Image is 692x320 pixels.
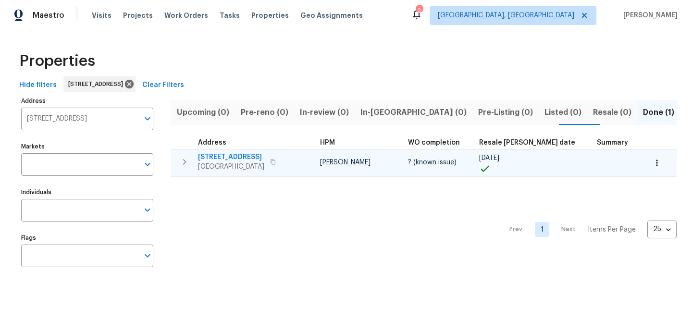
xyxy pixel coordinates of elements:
button: Open [141,249,154,262]
span: Resale (0) [593,106,631,119]
label: Address [21,98,153,104]
span: Listed (0) [544,106,581,119]
span: Pre-reno (0) [241,106,288,119]
span: WO completion [408,139,460,146]
span: [STREET_ADDRESS] [198,152,264,162]
span: Maestro [33,11,64,20]
label: Flags [21,235,153,241]
div: 2 [416,6,422,15]
span: Resale [PERSON_NAME] date [479,139,575,146]
label: Individuals [21,189,153,195]
div: [STREET_ADDRESS] [63,76,136,92]
span: [GEOGRAPHIC_DATA] [198,162,264,172]
button: Clear Filters [138,76,188,94]
span: Properties [19,56,95,66]
span: Tasks [220,12,240,19]
button: Open [141,203,154,217]
span: Visits [92,11,111,20]
div: 25 [647,217,677,242]
span: Geo Assignments [300,11,363,20]
span: Clear Filters [142,79,184,91]
span: Address [198,139,226,146]
span: Summary [597,139,628,146]
span: Properties [251,11,289,20]
span: [PERSON_NAME] [619,11,678,20]
span: Pre-Listing (0) [478,106,533,119]
label: Markets [21,144,153,149]
nav: Pagination Navigation [500,183,677,277]
span: Hide filters [19,79,57,91]
a: Goto page 1 [535,222,549,237]
button: Open [141,158,154,171]
p: Items Per Page [588,225,636,234]
span: Done (1) [643,106,674,119]
span: HPM [320,139,335,146]
span: In-review (0) [300,106,349,119]
span: [GEOGRAPHIC_DATA], [GEOGRAPHIC_DATA] [438,11,574,20]
span: Projects [123,11,153,20]
span: [DATE] [479,155,499,161]
span: [PERSON_NAME] [320,159,371,166]
button: Open [141,112,154,125]
span: [STREET_ADDRESS] [68,79,127,89]
button: Hide filters [15,76,61,94]
span: ? (known issue) [408,159,457,166]
span: Upcoming (0) [177,106,229,119]
span: In-[GEOGRAPHIC_DATA] (0) [360,106,467,119]
span: Work Orders [164,11,208,20]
